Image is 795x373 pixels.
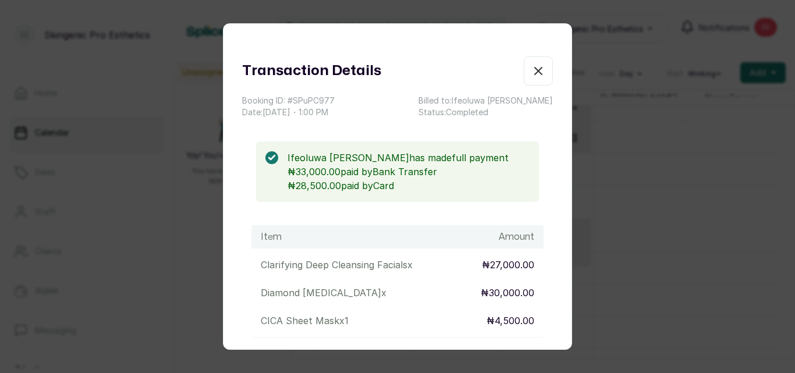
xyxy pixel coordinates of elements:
p: ₦61,500.00 [482,347,534,361]
p: Billed to: Ifeoluwa [PERSON_NAME] [418,95,553,106]
p: ₦4,500.00 [487,314,534,328]
p: ₦33,000.00 paid by Bank Transfer [288,165,530,179]
p: Booking ID: # SPuPC977 [242,95,335,106]
p: ₦28,500.00 paid by Card [288,179,530,193]
p: Date: [DATE] ・ 1:00 PM [242,106,335,118]
p: ₦27,000.00 [482,258,534,272]
p: Ifeoluwa [PERSON_NAME] has made full payment [288,151,530,165]
h1: Transaction Details [242,61,381,81]
h1: Amount [499,230,534,244]
p: Subtotal [261,347,300,361]
h1: Item [261,230,282,244]
p: Diamond [MEDICAL_DATA] x [261,286,386,300]
p: ₦30,000.00 [481,286,534,300]
p: Clarifying Deep Cleansing Facials x [261,258,413,272]
p: CICA Sheet Mask x 1 [261,314,349,328]
p: Status: Completed [418,106,553,118]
